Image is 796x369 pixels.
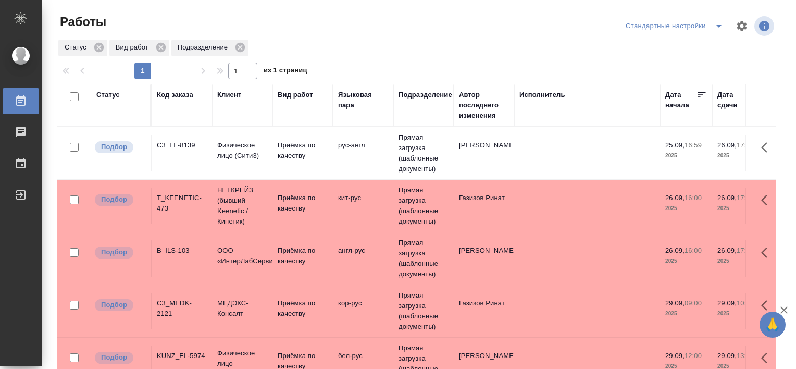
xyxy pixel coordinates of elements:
[217,245,267,266] p: ООО «ИнтерЛабСервис»
[665,299,685,307] p: 29.09,
[737,141,754,149] p: 17:00
[755,293,780,318] button: Здесь прячутся важные кнопки
[454,293,514,329] td: Газизов Ринат
[754,16,776,36] span: Посмотреть информацию
[717,352,737,360] p: 29.09,
[665,203,707,214] p: 2025
[333,240,393,277] td: англ-рус
[96,90,120,100] div: Статус
[101,142,127,152] p: Подбор
[393,285,454,337] td: Прямая загрузка (шаблонные документы)
[665,309,707,319] p: 2025
[217,140,267,161] p: Физическое лицо (Сити3)
[171,40,248,56] div: Подразделение
[717,299,737,307] p: 29.09,
[65,42,90,53] p: Статус
[278,193,328,214] p: Приёмка по качеству
[101,247,127,257] p: Подбор
[217,185,267,227] p: НЕТКРЕЙЗ (бывший Keenetic / Кинетик)
[393,232,454,285] td: Прямая загрузка (шаблонные документы)
[217,298,267,319] p: МЕДЭКС-Консалт
[333,293,393,329] td: кор-рус
[399,90,452,100] div: Подразделение
[665,352,685,360] p: 29.09,
[454,240,514,277] td: [PERSON_NAME]
[94,351,145,365] div: Можно подбирать исполнителей
[665,247,685,254] p: 26.09,
[454,135,514,171] td: [PERSON_NAME]
[755,188,780,213] button: Здесь прячутся важные кнопки
[623,18,729,34] div: split button
[157,351,207,361] div: KUNZ_FL-5974
[717,203,759,214] p: 2025
[278,140,328,161] p: Приёмка по качеству
[454,188,514,224] td: Газизов Ринат
[338,90,388,110] div: Языковая пара
[157,298,207,319] div: C3_MEDK-2121
[101,300,127,310] p: Подбор
[157,245,207,256] div: B_ILS-103
[717,151,759,161] p: 2025
[178,42,231,53] p: Подразделение
[685,247,702,254] p: 16:00
[94,193,145,207] div: Можно подбирать исполнителей
[333,188,393,224] td: кит-рус
[685,141,702,149] p: 16:59
[665,256,707,266] p: 2025
[101,352,127,363] p: Подбор
[665,90,696,110] div: Дата начала
[737,352,754,360] p: 13:00
[116,42,152,53] p: Вид работ
[278,298,328,319] p: Приёмка по качеству
[157,140,207,151] div: C3_FL-8139
[755,135,780,160] button: Здесь прячутся важные кнопки
[665,141,685,149] p: 25.09,
[717,141,737,149] p: 26.09,
[57,14,106,30] span: Работы
[764,314,781,336] span: 🙏
[685,194,702,202] p: 16:00
[737,299,754,307] p: 10:00
[717,309,759,319] p: 2025
[157,193,207,214] div: T_KEENETIC-473
[729,14,754,39] span: Настроить таблицу
[685,299,702,307] p: 09:00
[278,245,328,266] p: Приёмка по качеству
[58,40,107,56] div: Статус
[717,247,737,254] p: 26.09,
[217,90,241,100] div: Клиент
[333,135,393,171] td: рус-англ
[459,90,509,121] div: Автор последнего изменения
[519,90,565,100] div: Исполнитель
[278,90,313,100] div: Вид работ
[737,194,754,202] p: 17:00
[755,240,780,265] button: Здесь прячутся важные кнопки
[737,247,754,254] p: 17:00
[393,127,454,179] td: Прямая загрузка (шаблонные документы)
[94,245,145,260] div: Можно подбирать исполнителей
[94,140,145,154] div: Можно подбирать исполнителей
[717,256,759,266] p: 2025
[157,90,193,100] div: Код заказа
[717,194,737,202] p: 26.09,
[101,194,127,205] p: Подбор
[665,151,707,161] p: 2025
[717,90,749,110] div: Дата сдачи
[109,40,169,56] div: Вид работ
[393,180,454,232] td: Прямая загрузка (шаблонные документы)
[264,64,307,79] span: из 1 страниц
[665,194,685,202] p: 26.09,
[760,312,786,338] button: 🙏
[685,352,702,360] p: 12:00
[94,298,145,312] div: Можно подбирать исполнителей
